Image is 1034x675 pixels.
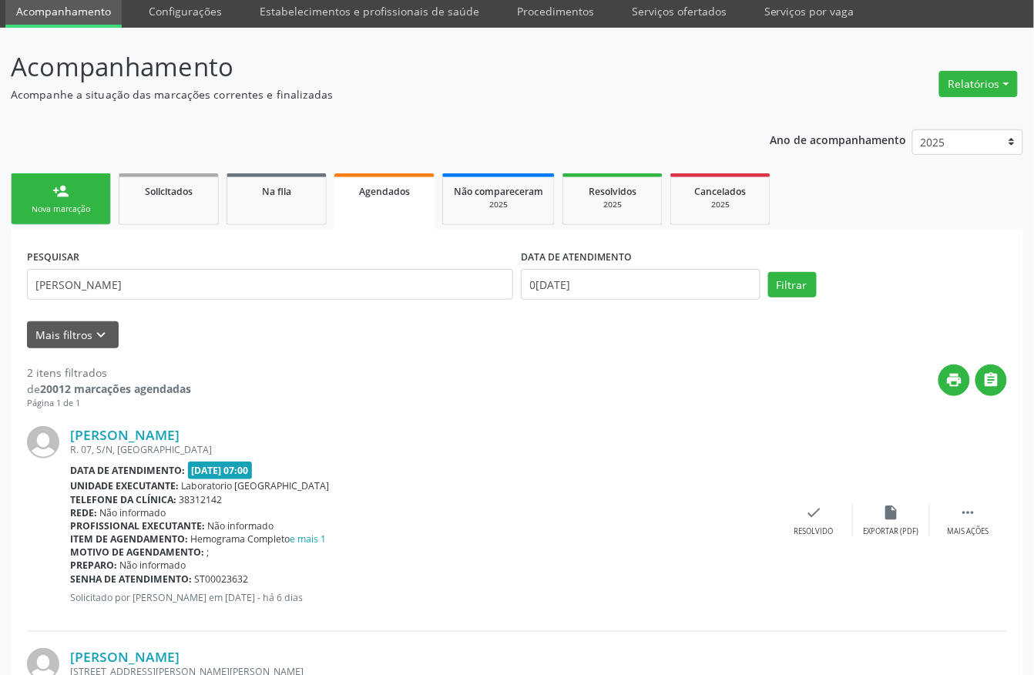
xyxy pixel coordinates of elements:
span: Não informado [100,506,166,519]
div: 2 itens filtrados [27,364,191,381]
input: Selecione um intervalo [521,269,760,300]
span: Resolvidos [589,185,636,198]
a: [PERSON_NAME] [70,426,180,443]
div: Nova marcação [22,203,99,215]
p: Solicitado por [PERSON_NAME] em [DATE] - há 6 dias [70,591,776,604]
p: Acompanhe a situação das marcações correntes e finalizadas [11,86,720,102]
strong: 20012 marcações agendadas [40,381,191,396]
b: Preparo: [70,559,117,572]
p: Ano de acompanhamento [770,129,907,149]
input: Nome, CNS [27,269,513,300]
p: Acompanhamento [11,48,720,86]
button: Filtrar [768,272,817,298]
span: Cancelados [695,185,747,198]
span: Na fila [262,185,291,198]
div: person_add [52,183,69,200]
div: 2025 [574,199,651,210]
b: Data de atendimento: [70,464,185,477]
div: Resolvido [794,526,834,537]
div: R. 07, S/N, [GEOGRAPHIC_DATA] [70,443,776,456]
span: Hemograma Completo [191,532,327,546]
label: DATA DE ATENDIMENTO [521,245,632,269]
span: Laboratorio [GEOGRAPHIC_DATA] [182,479,330,492]
a: e mais 1 [290,532,327,546]
span: 38312142 [180,493,223,506]
i: keyboard_arrow_down [93,327,110,344]
i: check [806,504,823,521]
b: Profissional executante: [70,519,205,532]
span: ST00023632 [195,573,249,586]
button: Mais filtroskeyboard_arrow_down [27,321,119,348]
span: Não informado [120,559,186,572]
div: de [27,381,191,397]
b: Rede: [70,506,97,519]
b: Unidade executante: [70,479,179,492]
button: print [938,364,970,396]
span: Não compareceram [454,185,543,198]
div: Mais ações [948,526,989,537]
a: [PERSON_NAME] [70,648,180,665]
i: insert_drive_file [883,504,900,521]
b: Senha de atendimento: [70,573,192,586]
label: PESQUISAR [27,245,79,269]
button: Relatórios [939,71,1018,97]
div: 2025 [682,199,759,210]
div: Página 1 de 1 [27,397,191,410]
i:  [960,504,977,521]
b: Motivo de agendamento: [70,546,204,559]
b: Telefone da clínica: [70,493,176,506]
img: img [27,426,59,458]
div: 2025 [454,199,543,210]
i: print [946,371,963,388]
b: Item de agendamento: [70,532,188,546]
span: ; [207,546,210,559]
span: Agendados [359,185,410,198]
button:  [975,364,1007,396]
span: Solicitados [145,185,193,198]
span: [DATE] 07:00 [188,462,253,479]
span: Não informado [208,519,274,532]
i:  [983,371,1000,388]
div: Exportar (PDF) [864,526,919,537]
